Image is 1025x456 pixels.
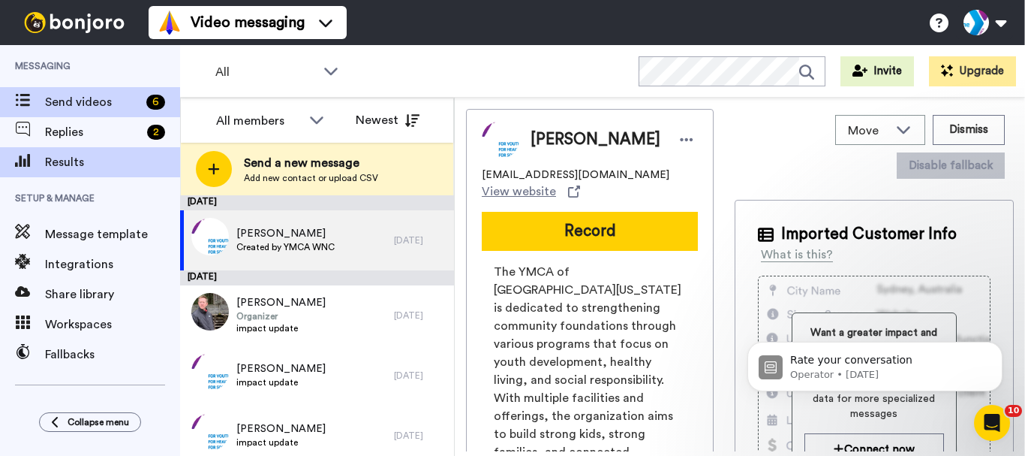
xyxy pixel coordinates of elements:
[68,416,129,428] span: Collapse menu
[236,310,326,322] span: Organizer
[531,128,660,151] span: [PERSON_NAME]
[236,241,335,253] span: Created by YMCA WNC
[18,12,131,33] img: bj-logo-header-white.svg
[897,153,1005,179] button: Disable fallback
[974,405,1010,441] iframe: Intercom live chat
[191,218,229,255] img: 6b5d0d96-6505-40e0-93b3-344996794469.png
[244,172,378,184] span: Add new contact or upload CSV
[781,223,957,246] span: Imported Customer Info
[147,125,165,140] div: 2
[236,226,335,241] span: [PERSON_NAME]
[45,285,180,303] span: Share library
[482,121,519,159] img: Image of Ashley Phillips
[158,11,182,35] img: vm-color.svg
[236,322,326,334] span: impact update
[394,370,446,382] div: [DATE]
[344,105,431,135] button: Newest
[146,95,165,110] div: 6
[236,361,326,376] span: [PERSON_NAME]
[929,56,1016,86] button: Upgrade
[236,421,326,436] span: [PERSON_NAME]
[45,123,141,141] span: Replies
[191,12,305,33] span: Video messaging
[191,353,229,391] img: 0d599039-c29f-4aa7-abdc-450e6e8d317b.png
[216,112,302,130] div: All members
[45,153,180,171] span: Results
[933,115,1005,145] button: Dismiss
[482,212,698,251] button: Record
[1005,405,1022,417] span: 10
[45,255,180,273] span: Integrations
[180,270,454,285] div: [DATE]
[191,293,229,331] img: c77e7f5e-c48a-4309-9215-0594868cddc0.jpg
[482,183,580,201] a: View website
[482,183,556,201] span: View website
[191,413,229,451] img: 21dcbb6c-5882-4b87-bbc9-caf840d955b0.png
[394,430,446,442] div: [DATE]
[761,246,833,264] div: What is this?
[725,310,1025,415] iframe: Intercom notifications message
[244,154,378,172] span: Send a new message
[45,316,180,334] span: Workspaces
[45,346,180,364] span: Fallbacks
[394,310,446,322] div: [DATE]
[45,93,140,111] span: Send videos
[215,63,316,81] span: All
[180,195,454,210] div: [DATE]
[236,436,326,448] span: impact update
[236,376,326,388] span: impact update
[394,234,446,246] div: [DATE]
[39,412,141,432] button: Collapse menu
[236,295,326,310] span: [PERSON_NAME]
[482,168,669,183] span: [EMAIL_ADDRESS][DOMAIN_NAME]
[840,56,914,86] button: Invite
[45,225,180,243] span: Message template
[848,122,888,140] span: Move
